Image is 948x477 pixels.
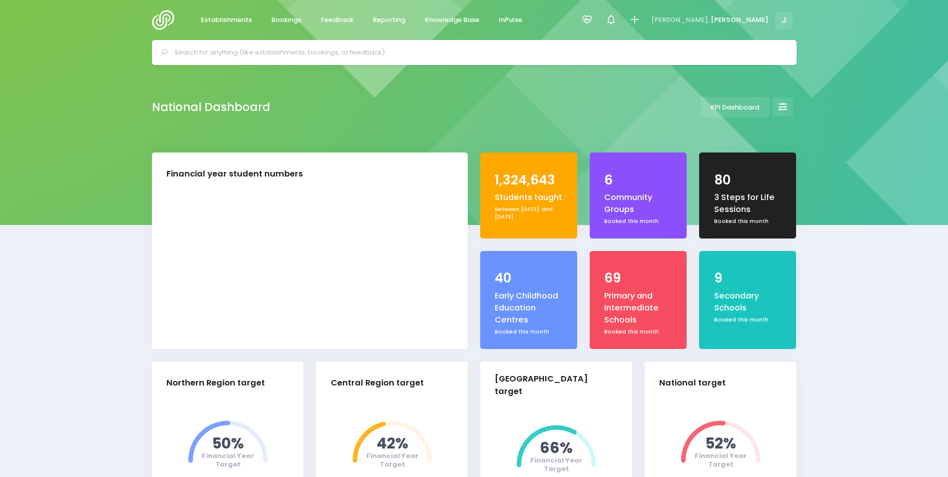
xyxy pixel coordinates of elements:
[495,191,563,203] div: Students taught
[701,97,770,117] a: KPI Dashboard
[499,15,522,25] span: InPulse
[659,377,726,389] div: National target
[313,10,362,30] a: Feedback
[495,290,563,326] div: Early Childhood Education Centres
[152,10,180,30] img: Logo
[174,45,783,60] input: Search for anything (like establishments, bookings, or feedback)
[714,290,782,314] div: Secondary Schools
[331,377,424,389] div: Central Region target
[425,15,479,25] span: Knowledge Base
[263,10,310,30] a: Bookings
[201,15,252,25] span: Establishments
[373,15,405,25] span: Reporting
[321,15,353,25] span: Feedback
[714,191,782,216] div: 3 Steps for Life Sessions
[495,373,609,398] div: [GEOGRAPHIC_DATA] target
[193,10,260,30] a: Establishments
[271,15,301,25] span: Bookings
[491,10,531,30] a: InPulse
[166,377,265,389] div: Northern Region target
[166,168,303,180] div: Financial year student numbers
[604,290,672,326] div: Primary and Intermediate Schools
[495,268,563,288] div: 40
[651,15,709,25] span: [PERSON_NAME],
[714,268,782,288] div: 9
[604,217,672,225] div: Booked this month
[495,328,563,336] div: Booked this month
[495,170,563,190] div: 1,324,643
[711,15,769,25] span: [PERSON_NAME]
[604,328,672,336] div: Booked this month
[775,11,793,29] span: J
[495,205,563,221] div: Between [DATE] and [DATE]
[604,268,672,288] div: 69
[604,191,672,216] div: Community Groups
[365,10,414,30] a: Reporting
[714,217,782,225] div: Booked this month
[417,10,488,30] a: Knowledge Base
[714,170,782,190] div: 80
[604,170,672,190] div: 6
[152,100,270,114] h2: National Dashboard
[714,316,782,324] div: Booked this month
